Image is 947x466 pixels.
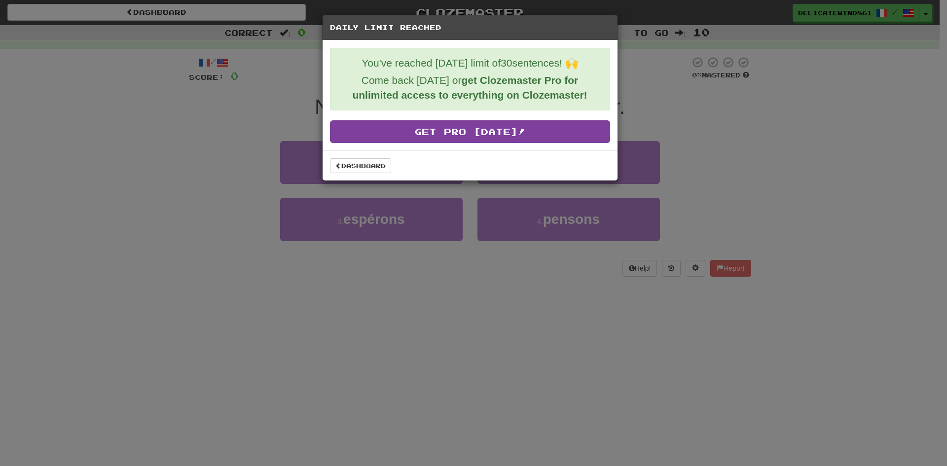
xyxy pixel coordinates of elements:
[352,74,587,101] strong: get Clozemaster Pro for unlimited access to everything on Clozemaster!
[330,23,610,33] h5: Daily Limit Reached
[330,158,391,173] a: Dashboard
[338,56,602,71] p: You've reached [DATE] limit of 30 sentences! 🙌
[338,73,602,103] p: Come back [DATE] or
[330,120,610,143] a: Get Pro [DATE]!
